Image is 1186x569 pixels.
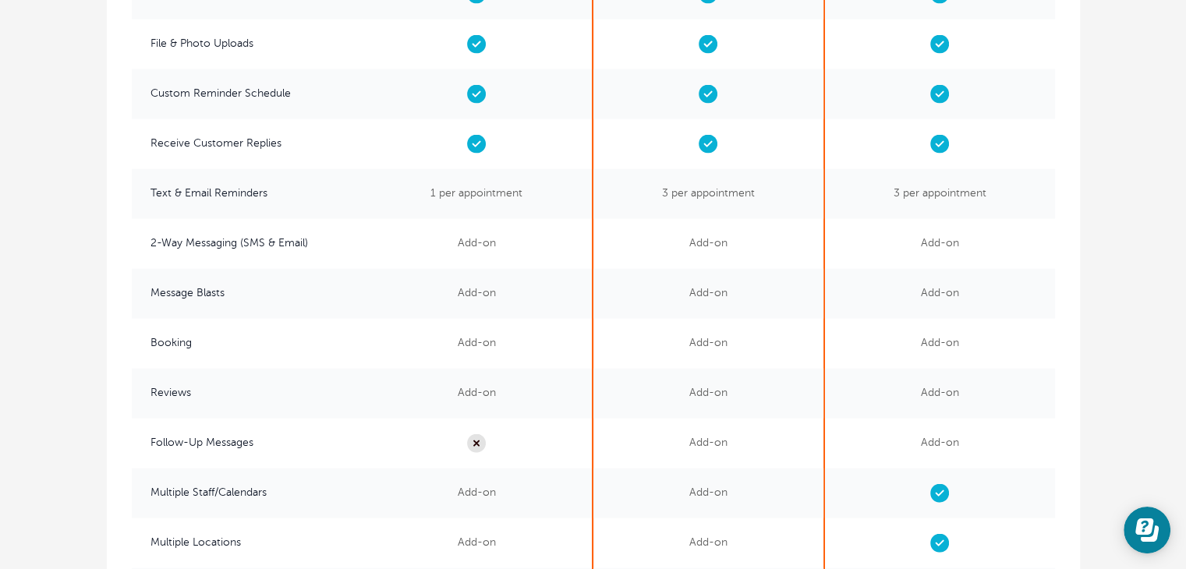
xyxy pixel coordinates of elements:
span: Add-on [362,518,592,568]
span: Add-on [825,269,1055,319]
span: Add-on [593,419,823,468]
span: Add-on [362,319,592,369]
iframe: Resource center [1124,507,1170,553]
span: Add-on [593,468,823,518]
span: Multiple Locations [132,518,362,568]
span: Add-on [362,219,592,269]
span: Booking [132,319,362,369]
span: Add-on [362,269,592,319]
span: Custom Reminder Schedule [132,69,362,119]
span: Add-on [593,369,823,419]
span: Receive Customer Replies [132,119,362,169]
span: Add-on [825,319,1055,369]
span: Add-on [362,468,592,518]
span: Add-on [593,269,823,319]
span: Add-on [825,419,1055,468]
span: Add-on [825,219,1055,269]
span: Message Blasts [132,269,362,319]
span: 2-Way Messaging (SMS & Email) [132,219,362,269]
span: 3 per appointment [593,169,823,219]
span: Reviews [132,369,362,419]
span: Add-on [362,369,592,419]
span: Add-on [593,319,823,369]
span: Multiple Staff/Calendars [132,468,362,518]
span: Text & Email Reminders [132,169,362,219]
span: Add-on [825,369,1055,419]
span: 1 per appointment [362,169,592,219]
span: File & Photo Uploads [132,19,362,69]
span: Add-on [593,219,823,269]
span: 3 per appointment [825,169,1055,219]
span: Follow-Up Messages [132,419,362,468]
span: Add-on [593,518,823,568]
